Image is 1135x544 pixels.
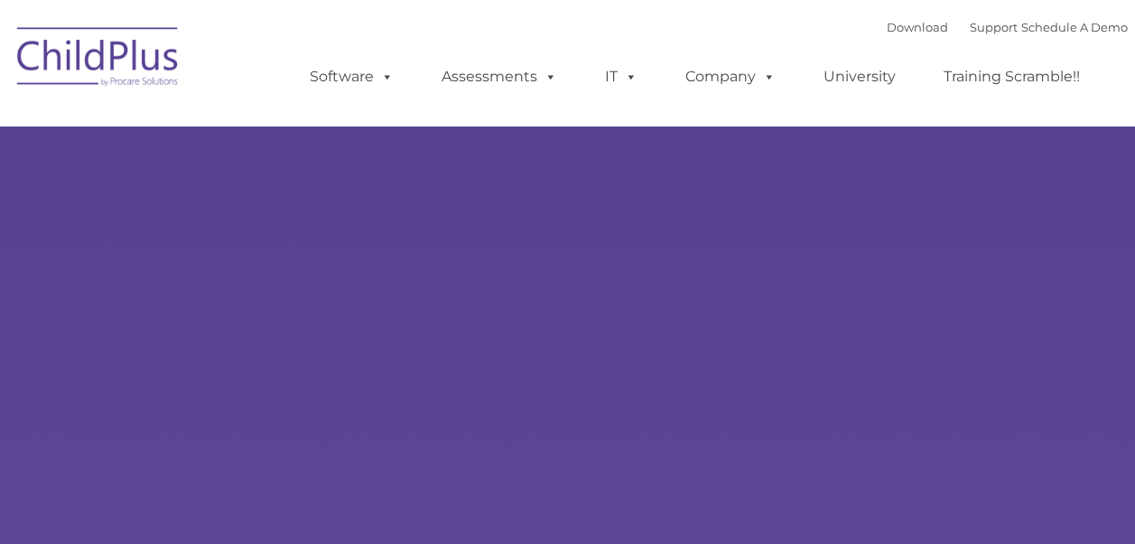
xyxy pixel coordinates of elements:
[292,59,412,95] a: Software
[926,59,1098,95] a: Training Scramble!!
[887,20,1128,34] font: |
[805,59,914,95] a: University
[667,59,794,95] a: Company
[587,59,656,95] a: IT
[423,59,575,95] a: Assessments
[887,20,948,34] a: Download
[8,14,189,105] img: ChildPlus by Procare Solutions
[1021,20,1128,34] a: Schedule A Demo
[970,20,1018,34] a: Support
